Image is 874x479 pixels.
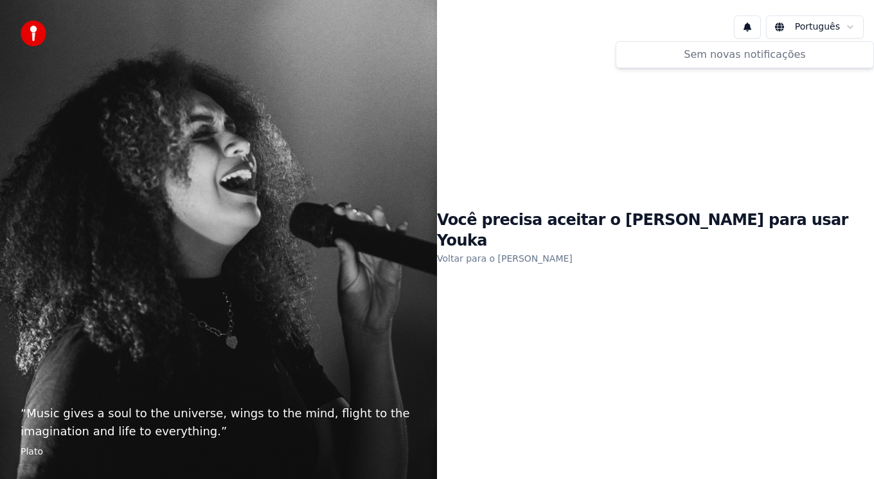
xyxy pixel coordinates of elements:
a: Voltar para o [PERSON_NAME] [437,248,573,269]
div: Sem novas notificações [621,47,868,62]
h1: Você precisa aceitar o [PERSON_NAME] para usar Youka [437,210,874,251]
img: youka [21,21,46,46]
p: “ Music gives a soul to the universe, wings to the mind, flight to the imagination and life to ev... [21,404,416,440]
footer: Plato [21,446,416,458]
